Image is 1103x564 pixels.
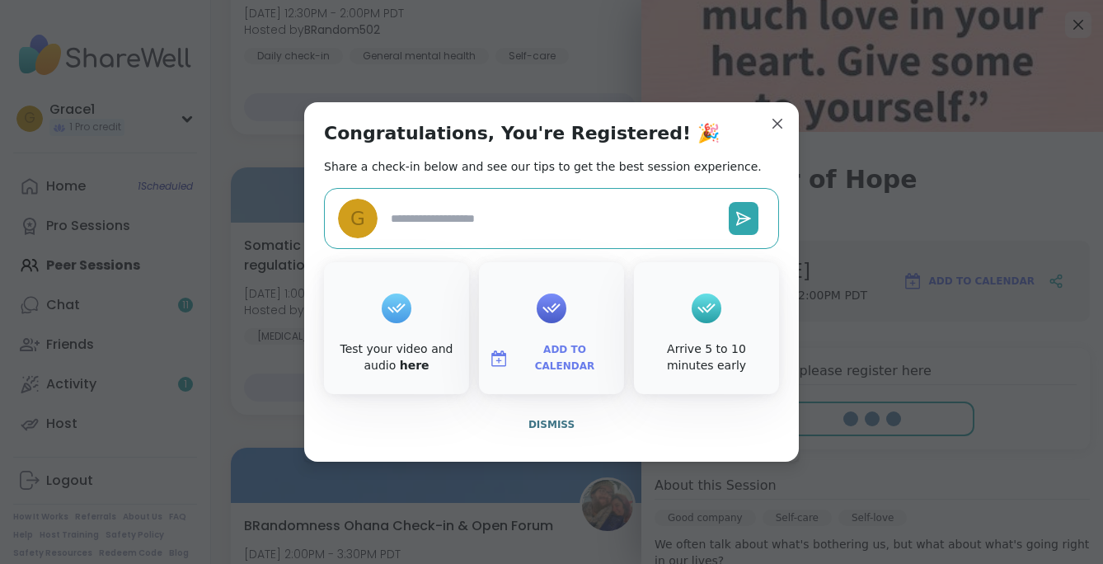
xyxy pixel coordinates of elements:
[327,341,466,374] div: Test your video and audio
[489,349,509,369] img: ShareWell Logomark
[515,342,614,374] span: Add to Calendar
[324,122,720,145] h1: Congratulations, You're Registered! 🎉
[350,204,365,233] span: G
[482,341,621,376] button: Add to Calendar
[324,407,779,442] button: Dismiss
[400,359,429,372] a: here
[528,419,575,430] span: Dismiss
[324,158,762,175] h2: Share a check-in below and see our tips to get the best session experience.
[637,341,776,374] div: Arrive 5 to 10 minutes early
